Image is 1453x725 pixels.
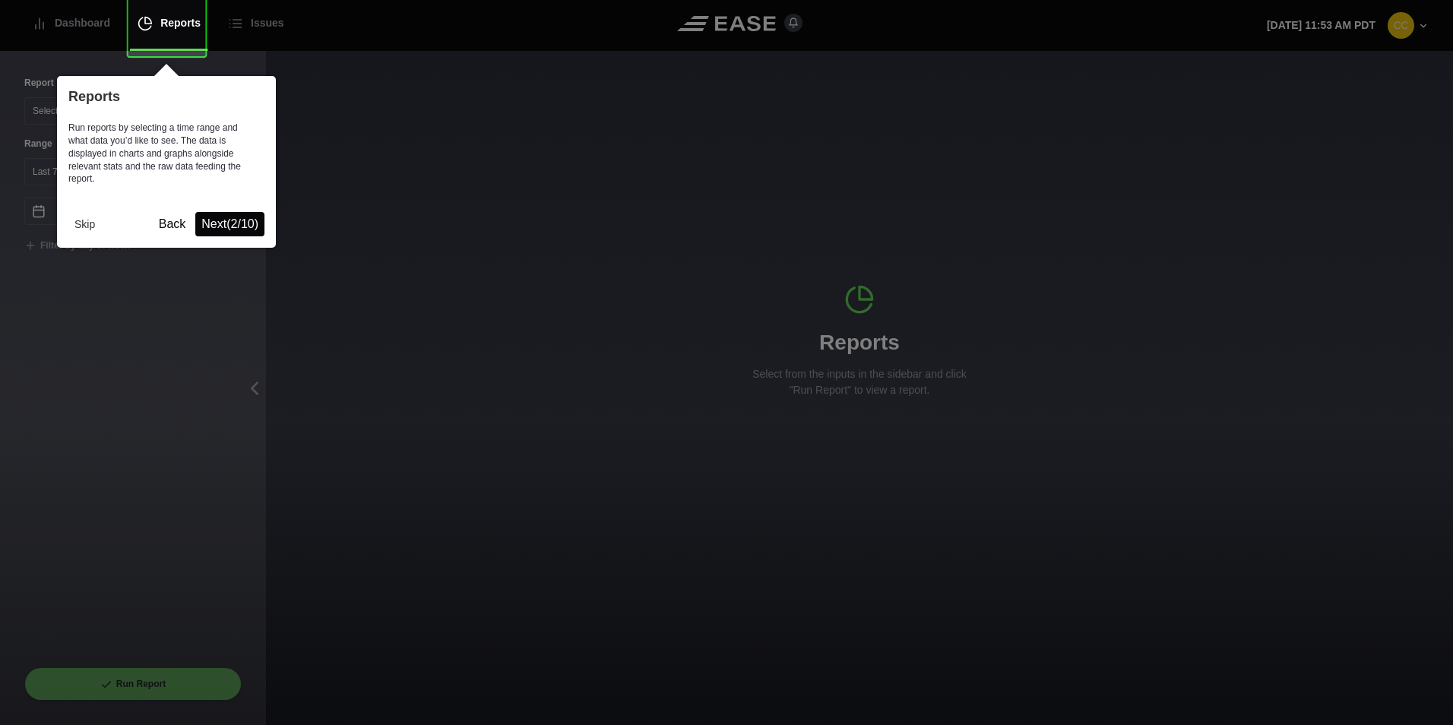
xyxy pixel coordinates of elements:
span: Next ( 2 / 10 ) [201,217,258,230]
h4: Reports [68,87,264,106]
div: Run reports by selecting a time range and what data you’d like to see. The data is displayed in c... [68,122,257,185]
button: Skip [68,213,101,236]
button: Back [153,212,192,236]
button: Next [195,212,264,236]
